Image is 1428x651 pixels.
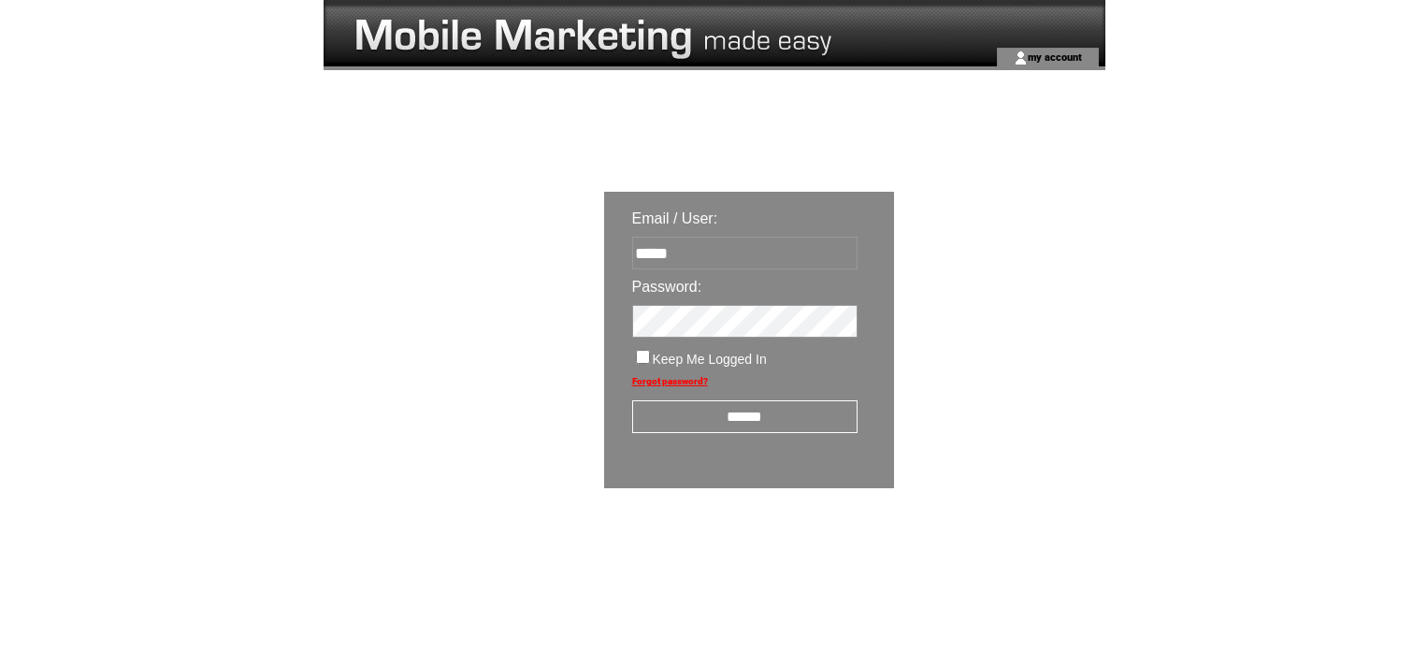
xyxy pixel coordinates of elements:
[653,352,767,367] span: Keep Me Logged In
[1014,51,1028,65] img: account_icon.gif;jsessionid=7C5D82920F2A3BDE62ED2BE252D4950E
[1028,51,1082,63] a: my account
[632,210,718,226] span: Email / User:
[632,376,708,386] a: Forgot password?
[948,535,1042,558] img: transparent.png;jsessionid=7C5D82920F2A3BDE62ED2BE252D4950E
[632,279,702,295] span: Password:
